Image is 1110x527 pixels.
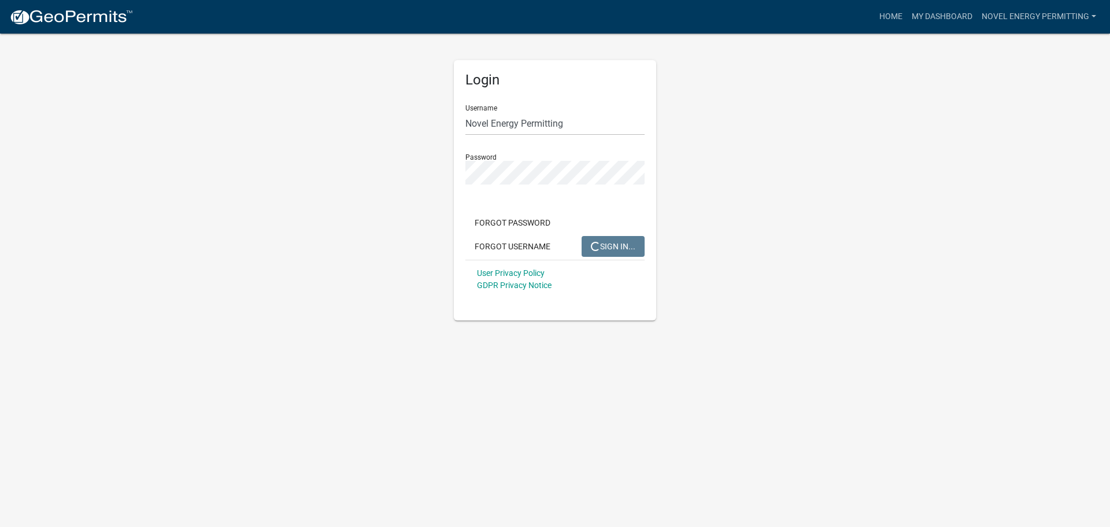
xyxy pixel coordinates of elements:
[907,6,977,28] a: My Dashboard
[875,6,907,28] a: Home
[582,236,645,257] button: SIGN IN...
[465,212,560,233] button: Forgot Password
[465,72,645,89] h5: Login
[977,6,1101,28] a: Novel Energy Permitting
[465,236,560,257] button: Forgot Username
[477,281,552,290] a: GDPR Privacy Notice
[477,268,545,278] a: User Privacy Policy
[591,241,635,250] span: SIGN IN...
